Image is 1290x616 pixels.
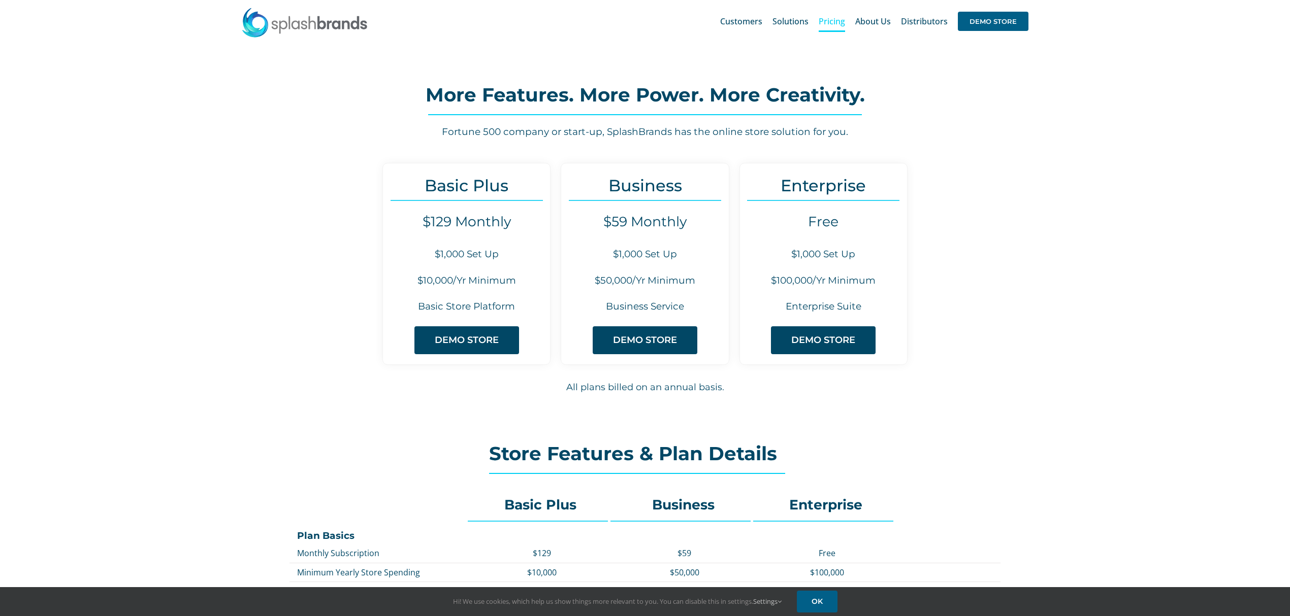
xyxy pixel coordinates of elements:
[561,248,728,261] h6: $1,000 Set Up
[761,567,893,578] p: $100,000
[504,496,576,513] strong: Basic Plus
[618,567,751,578] p: $50,000
[489,443,801,464] h2: Store Features & Plan Details
[561,274,728,288] h6: $50,000/Yr Minimum
[297,530,354,541] strong: Plan Basics
[383,214,550,230] h4: $129 Monthly
[241,7,368,38] img: SplashBrands.com Logo
[561,300,728,314] h6: Business Service
[791,335,855,346] span: DEMO STORE
[289,85,1001,105] h2: More Features. More Power. More Creativity.
[901,5,948,38] a: Distributors
[383,274,550,288] h6: $10,000/Yr Minimum
[297,567,465,578] p: Minimum Yearly Store Spending
[435,335,499,346] span: DEMO STORE
[958,12,1028,31] span: DEMO STORE
[289,381,1001,394] h6: All plans billed on an annual basis.
[761,547,893,559] p: Free
[772,17,809,25] span: Solutions
[740,274,907,288] h6: $100,000/Yr Minimum
[289,125,1001,139] h6: Fortune 500 company or start-up, SplashBrands has the online store solution for you.
[414,326,519,354] a: DEMO STORE
[761,586,893,597] p: $1,000
[740,300,907,314] h6: Enterprise Suite
[652,496,715,513] strong: Business
[789,496,862,513] strong: Enterprise
[720,17,762,25] span: Customers
[613,335,677,346] span: DEMO STORE
[618,547,751,559] p: $59
[720,5,762,38] a: Customers
[561,176,728,195] h3: Business
[453,597,782,606] span: Hi! We use cookies, which help us show things more relevant to you. You can disable this in setti...
[958,5,1028,38] a: DEMO STORE
[383,300,550,314] h6: Basic Store Platform
[855,17,891,25] span: About Us
[740,248,907,261] h6: $1,000 Set Up
[383,176,550,195] h3: Basic Plus
[593,326,697,354] a: DEMO STORE
[797,591,837,612] a: OK
[720,5,1028,38] nav: Main Menu
[561,214,728,230] h4: $59 Monthly
[297,547,465,559] p: Monthly Subscription
[383,248,550,261] h6: $1,000 Set Up
[819,5,845,38] a: Pricing
[740,214,907,230] h4: Free
[771,326,876,354] a: DEMO STORE
[297,586,465,597] p: One-Time Set Up Charge
[901,17,948,25] span: Distributors
[740,176,907,195] h3: Enterprise
[475,586,608,597] p: $1,000
[618,586,751,597] p: $1,000
[475,547,608,559] p: $129
[819,17,845,25] span: Pricing
[475,567,608,578] p: $10,000
[753,597,782,606] a: Settings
